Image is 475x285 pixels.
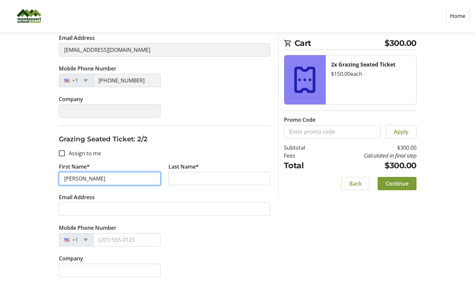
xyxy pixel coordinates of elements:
h3: Grazing Seated Ticket: 2/2 [59,134,270,144]
td: $300.00 [322,160,416,172]
label: Email Address [59,34,95,42]
input: Enter promo code [284,125,381,138]
button: Continue [378,177,416,190]
img: Montessori School of Maui's Logo [5,3,53,29]
span: Cart [295,37,385,49]
td: $300.00 [322,144,416,152]
label: Promo Code [284,116,315,124]
td: Total [284,160,322,172]
div: $150.00 each [331,70,411,78]
label: Last Name* [169,163,199,171]
span: Apply [394,128,409,136]
label: Assign to me [65,149,101,157]
span: Continue [386,180,409,188]
label: Mobile Phone Number [59,224,116,232]
input: (201) 555-0123 [93,233,161,246]
td: Fees [284,152,322,160]
button: Back [341,177,370,190]
input: (201) 555-0123 [93,74,161,87]
td: Calculated in final step [322,152,416,160]
label: Email Address [59,193,95,201]
span: Back [349,180,362,188]
label: First Name* [59,163,90,171]
td: Subtotal [284,144,322,152]
strong: 2x Grazing Seated Ticket [331,61,396,68]
button: Apply [386,125,416,138]
label: Mobile Phone Number [59,65,116,72]
label: Company [59,95,83,103]
label: Company [59,254,83,262]
span: $300.00 [385,37,416,49]
a: Home [446,10,470,22]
